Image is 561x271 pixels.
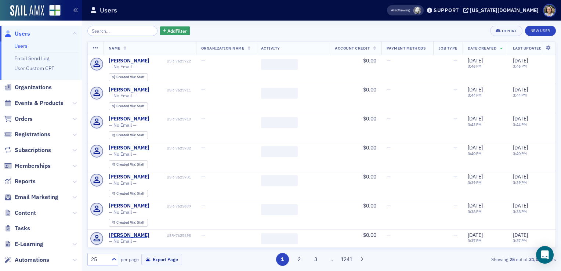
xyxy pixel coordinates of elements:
time: 3:37 PM [513,238,527,243]
a: Orders [4,115,33,123]
span: … [326,256,336,263]
span: — [201,202,205,209]
span: $0.00 [363,115,376,122]
div: 25 [91,256,107,263]
span: Users [15,30,30,38]
div: USR-7625699 [151,204,191,209]
span: $0.00 [363,202,376,209]
div: Also [391,8,398,12]
div: [PERSON_NAME] [109,174,149,180]
time: 3:43 PM [468,122,482,127]
span: Add Filter [167,28,187,34]
a: Email Send Log [14,55,49,62]
span: — [201,144,205,151]
time: 3:37 PM [468,238,482,243]
span: [DATE] [468,202,483,209]
div: Created Via: Staff [109,190,148,198]
span: [DATE] [513,232,528,238]
label: per page [121,256,139,263]
a: New User [525,26,556,36]
a: Tasks [4,224,30,232]
time: 3:40 PM [513,151,527,156]
div: Created Via: Staff [109,160,148,168]
span: [DATE] [513,173,528,180]
div: Staff [116,133,144,137]
button: 1241 [340,253,353,266]
div: Created Via: Staff [109,219,148,227]
a: Organizations [4,83,52,91]
div: Staff [116,163,144,167]
div: Created Via: Staff [109,73,148,81]
a: Reports [4,177,36,185]
span: — [387,202,391,209]
a: Content [4,209,36,217]
span: Reports [15,177,36,185]
span: Aidan Sullivan [413,7,421,14]
span: ‌ [261,59,298,70]
button: 3 [310,253,322,266]
span: $0.00 [363,86,376,93]
time: 3:39 PM [513,180,527,185]
span: — [201,115,205,122]
span: — No Email — [109,180,137,186]
span: Job Type [438,46,457,51]
a: Users [4,30,30,38]
span: Account Credit [335,46,370,51]
span: Subscriptions [15,146,51,154]
span: — [453,232,457,238]
time: 3:40 PM [468,151,482,156]
span: [DATE] [513,57,528,64]
a: Events & Products [4,99,64,107]
time: 3:46 PM [513,64,527,69]
span: — No Email — [109,64,137,69]
div: Created Via: Staff [109,131,148,139]
span: — [387,86,391,93]
span: — [453,173,457,180]
span: Email Marketing [15,193,58,201]
span: — [387,144,391,151]
div: Showing out of items [405,256,556,263]
div: Created Via: Staff [109,102,148,110]
time: 3:46 PM [468,64,482,69]
span: — No Email — [109,151,137,157]
div: [PERSON_NAME] [109,145,149,151]
span: [DATE] [468,144,483,151]
button: AddFilter [160,26,190,36]
span: — [387,115,391,122]
span: Created Via : [116,220,137,225]
div: [US_STATE][DOMAIN_NAME] [470,7,539,14]
span: ‌ [261,117,298,128]
span: E-Learning [15,240,43,248]
span: Last Updated [513,46,542,51]
span: — No Email — [109,209,137,215]
a: [PERSON_NAME] [109,116,149,122]
a: Subscriptions [4,146,51,154]
span: Automations [15,256,49,264]
div: Open Intercom Messenger [536,246,554,264]
img: SailAMX [10,5,44,17]
time: 3:39 PM [468,180,482,185]
div: Staff [116,75,144,79]
button: 2 [293,253,305,266]
span: — [453,86,457,93]
span: — No Email — [109,93,137,98]
span: — [453,202,457,209]
div: Staff [116,192,144,196]
span: Date Created [468,46,496,51]
span: Created Via : [116,162,137,167]
span: ‌ [261,175,298,186]
a: Automations [4,256,49,264]
span: Created Via : [116,75,137,79]
span: — No Email — [109,122,137,128]
time: 3:44 PM [468,93,482,98]
span: Created Via : [116,191,137,196]
span: Memberships [15,162,51,170]
span: Organizations [15,83,52,91]
span: — [387,232,391,238]
span: — [453,57,457,64]
div: USR-7625722 [151,59,191,64]
h1: Users [100,6,117,15]
a: [PERSON_NAME] [109,232,149,239]
span: [DATE] [513,86,528,93]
